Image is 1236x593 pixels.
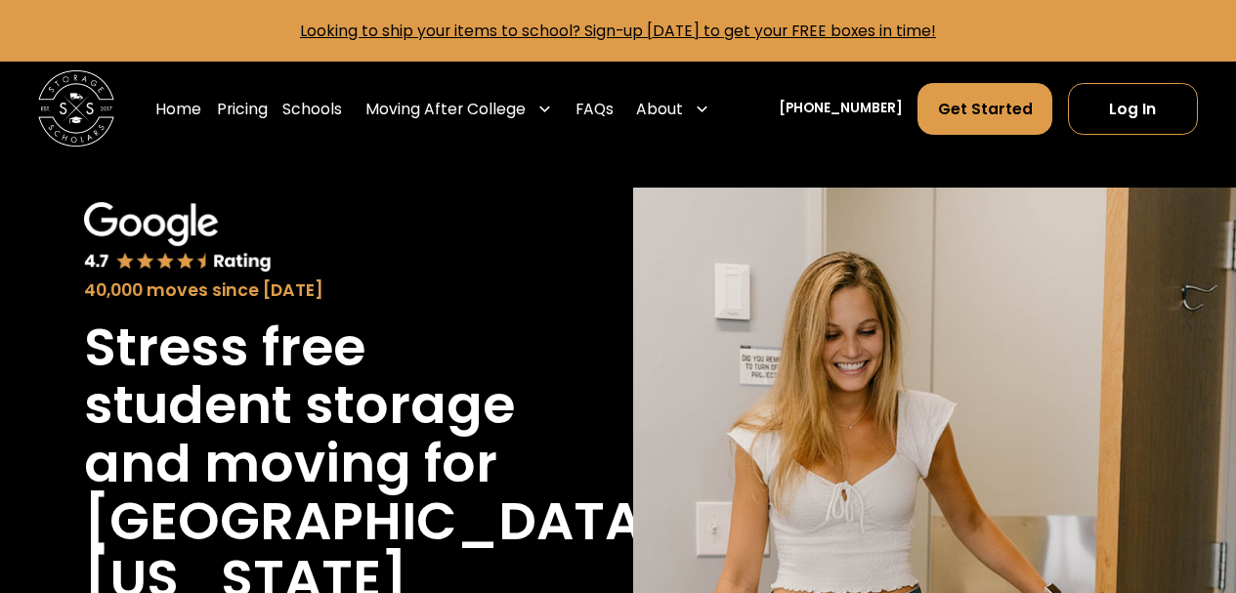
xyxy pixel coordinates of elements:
[282,82,342,136] a: Schools
[217,82,268,136] a: Pricing
[636,98,683,120] div: About
[84,202,272,274] img: Google 4.7 star rating
[917,83,1052,135] a: Get Started
[84,277,518,303] div: 40,000 moves since [DATE]
[575,82,614,136] a: FAQs
[155,82,201,136] a: Home
[1068,83,1198,135] a: Log In
[365,98,526,120] div: Moving After College
[300,21,936,41] a: Looking to ship your items to school? Sign-up [DATE] to get your FREE boxes in time!
[84,318,518,491] h1: Stress free student storage and moving for
[38,70,114,147] img: Storage Scholars main logo
[779,99,903,119] a: [PHONE_NUMBER]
